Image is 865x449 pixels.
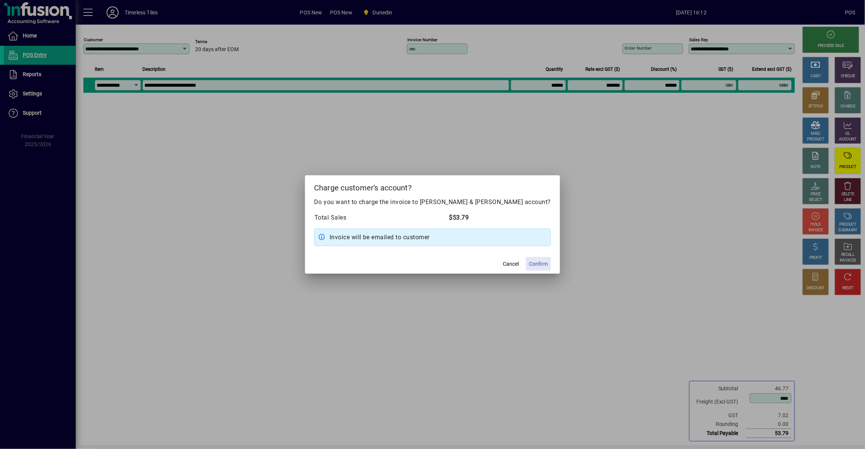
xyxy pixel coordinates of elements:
button: Confirm [526,257,551,271]
button: Cancel [499,257,523,271]
span: Confirm [529,260,548,268]
span: Cancel [503,260,519,268]
td: Total Sales [314,213,449,223]
span: Invoice will be emailed to customer [330,233,430,242]
td: $53.79 [449,213,551,223]
p: Do you want to charge the invoice to [PERSON_NAME] & [PERSON_NAME] account? [314,198,551,207]
h2: Charge customer's account? [305,175,560,197]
